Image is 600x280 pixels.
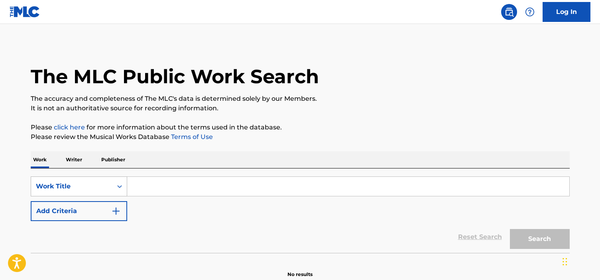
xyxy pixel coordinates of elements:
[31,94,570,104] p: The accuracy and completeness of The MLC's data is determined solely by our Members.
[169,133,213,141] a: Terms of Use
[525,7,535,17] img: help
[31,176,570,253] form: Search Form
[36,182,108,191] div: Work Title
[560,242,600,280] iframe: Chat Widget
[63,151,85,168] p: Writer
[10,6,40,18] img: MLC Logo
[54,123,85,131] a: click here
[287,261,313,278] p: No results
[522,4,538,20] div: Help
[31,132,570,142] p: Please review the Musical Works Database
[111,206,121,216] img: 9d2ae6d4665cec9f34b9.svg
[504,7,514,17] img: search
[31,104,570,113] p: It is not an authoritative source for recording information.
[31,123,570,132] p: Please for more information about the terms used in the database.
[31,151,49,168] p: Work
[31,201,127,221] button: Add Criteria
[563,250,567,274] div: Drag
[31,65,319,88] h1: The MLC Public Work Search
[99,151,128,168] p: Publisher
[543,2,590,22] a: Log In
[501,4,517,20] a: Public Search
